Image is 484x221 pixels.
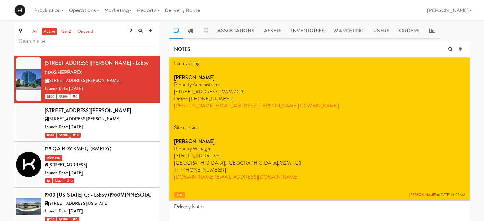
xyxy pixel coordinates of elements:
[45,123,155,131] div: Launch Date: [DATE]
[174,166,226,174] span: T: [PHONE_NUMBER]
[45,155,62,161] span: Warehouse
[45,133,56,138] span: 500
[70,133,81,138] span: 10
[174,102,339,109] a: [PERSON_NAME][EMAIL_ADDRESS][PERSON_NAME][DOMAIN_NAME]
[14,142,160,188] li: 123 QA RDY KMHQ (KMRDY)Warehouse[STREET_ADDRESS]Launch Date: [DATE] 1 42 10
[57,94,69,99] span: 200
[174,95,234,102] span: Direct: [PHONE_NUMBER]
[174,138,214,145] strong: [PERSON_NAME]
[174,203,465,210] p: Delivery Notes
[48,78,120,84] span: [STREET_ADDRESS][PERSON_NAME]
[174,60,465,67] p: For invoicing:
[174,74,214,81] strong: [PERSON_NAME]
[57,133,69,138] span: 200
[48,162,87,168] span: [STREET_ADDRESS]
[45,58,155,77] div: [STREET_ADDRESS][PERSON_NAME] - Lobby (100SHEPPARD)
[45,169,155,177] div: Launch Date: [DATE]
[409,193,465,197] span: at [DATE] 10:07 AM
[394,23,425,39] a: Orders
[48,116,120,122] span: [STREET_ADDRESS][PERSON_NAME]
[286,23,329,39] a: Inventories
[174,45,191,53] span: NOTES
[60,28,73,36] a: gen2
[174,81,220,88] span: Property Administrator
[64,178,74,183] span: 10
[42,28,57,36] a: active
[329,23,368,39] a: Marketing
[45,94,56,99] span: 500
[174,173,299,181] a: [DOMAIN_NAME][EMAIL_ADDRESS][DOMAIN_NAME]
[76,28,95,36] a: onboard
[45,207,155,215] div: Launch Date: [DATE]
[45,144,155,154] div: 123 QA RDY KMHQ (KMRDY)
[409,192,436,197] a: [PERSON_NAME]
[368,23,394,39] a: Users
[70,94,79,99] span: 0
[45,178,52,183] span: 1
[174,192,185,198] span: site
[174,145,211,152] span: Property Manager
[174,152,220,159] span: [STREET_ADDRESS]
[174,124,199,131] span: Site contact:
[174,159,279,167] span: [GEOGRAPHIC_DATA], [GEOGRAPHIC_DATA],
[45,106,155,115] div: [STREET_ADDRESS][PERSON_NAME]
[45,85,155,93] div: Launch Date: [DATE]
[174,88,465,95] p: [STREET_ADDRESS],
[14,5,25,16] img: Micromart
[31,28,39,36] a: all
[48,200,108,206] span: [STREET_ADDRESS][US_STATE]
[213,23,259,39] a: Associations
[14,103,160,142] li: [STREET_ADDRESS][PERSON_NAME][STREET_ADDRESS][PERSON_NAME]Launch Date: [DATE] 500 200 10
[53,178,63,183] span: 42
[19,36,155,47] input: Search site
[45,190,155,200] div: 1900 [US_STATE] Ct - Lobby (1900MINNESOTA)
[279,159,302,167] span: M2M 4G3
[14,56,160,103] li: [STREET_ADDRESS][PERSON_NAME] - Lobby (100SHEPPARD)[STREET_ADDRESS][PERSON_NAME]Launch Date: [DAT...
[221,88,244,95] span: M2M 4G3
[259,23,287,39] a: Assets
